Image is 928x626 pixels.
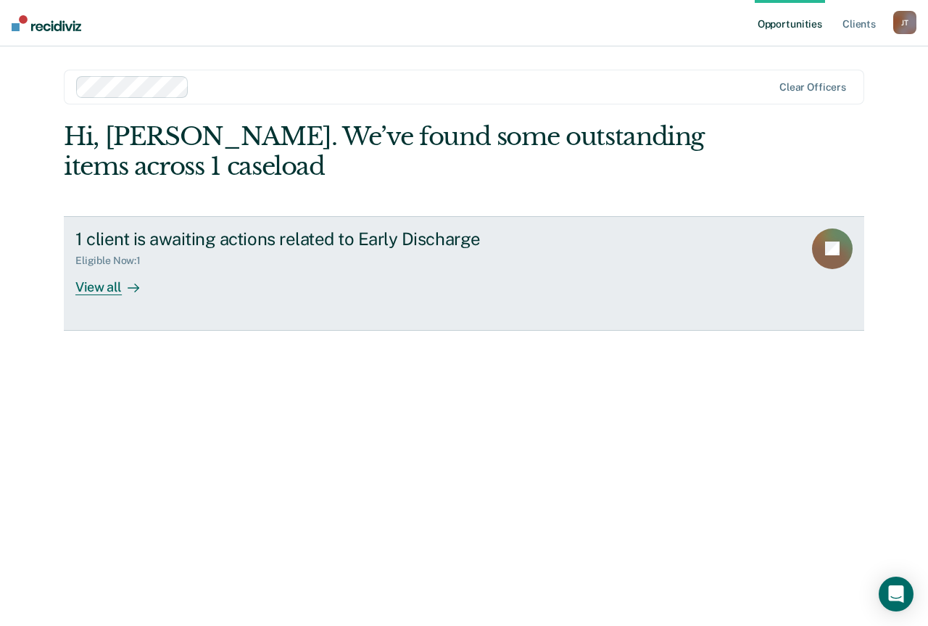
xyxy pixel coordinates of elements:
div: Open Intercom Messenger [879,577,913,611]
button: JT [893,11,916,34]
a: 1 client is awaiting actions related to Early DischargeEligible Now:1View all [64,216,864,331]
div: 1 client is awaiting actions related to Early Discharge [75,228,584,250]
img: Recidiviz [12,15,81,31]
div: J T [893,11,916,34]
div: Clear officers [779,81,846,94]
div: Hi, [PERSON_NAME]. We’ve found some outstanding items across 1 caseload [64,122,704,181]
div: View all [75,267,157,295]
div: Eligible Now : 1 [75,255,152,267]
